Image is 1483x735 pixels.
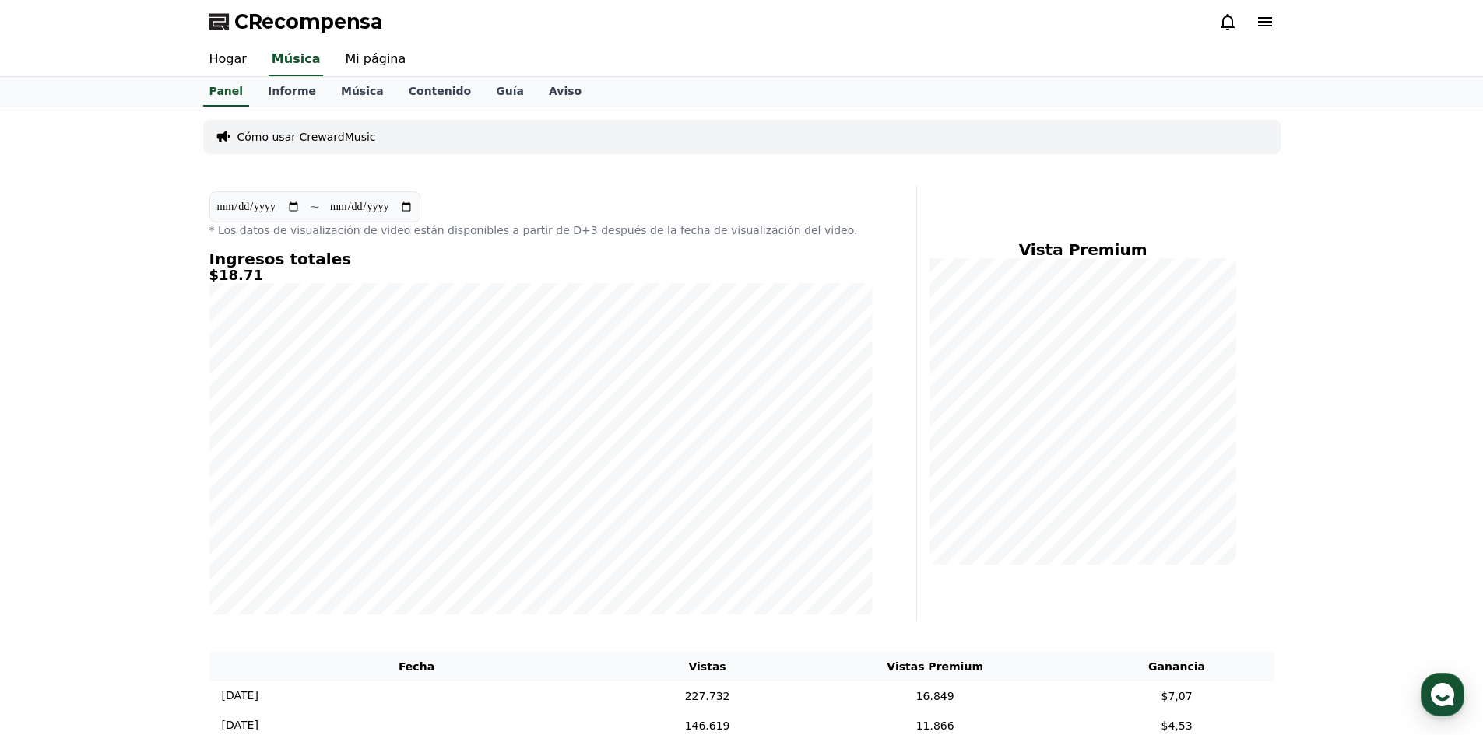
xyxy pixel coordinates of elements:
a: Mi página [332,44,418,76]
font: * Los datos de visualización de video están disponibles a partir de D+3 después de la fecha de vi... [209,224,858,236]
font: Vistas [688,660,726,673]
a: Hogar [197,44,259,76]
font: ~ [310,199,320,214]
font: Informe [268,85,316,97]
a: Aviso [536,77,594,107]
a: Informe [255,77,329,107]
font: 227.732 [685,689,730,702]
a: Guía [483,77,536,107]
font: Vistas Premium [887,660,983,673]
font: [DATE] [222,689,258,702]
a: Cómo usar CrewardMusic [237,129,376,145]
a: Panel [203,77,250,107]
font: Aviso [549,85,582,97]
a: Música [269,44,324,76]
font: Ingresos totales [209,250,352,268]
font: $7,07 [1161,689,1193,702]
font: CRecompensa [234,11,382,33]
font: Ganancia [1148,660,1205,673]
font: 146.619 [685,719,730,731]
font: Vista Premium [1019,240,1147,259]
font: Contenido [409,85,471,97]
font: Mi página [345,51,406,66]
a: Contenido [396,77,483,107]
font: $18.71 [209,267,263,283]
font: $4,53 [1161,719,1193,731]
font: [DATE] [222,719,258,731]
font: Hogar [209,51,247,66]
font: 16.849 [916,689,954,702]
font: Música [272,51,321,66]
font: Guía [496,85,524,97]
font: 11.866 [916,719,954,731]
font: Música [341,85,384,97]
font: Panel [209,85,244,97]
a: CRecompensa [209,9,382,34]
font: Cómo usar CrewardMusic [237,131,376,143]
a: Música [329,77,396,107]
font: Fecha [399,660,434,673]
